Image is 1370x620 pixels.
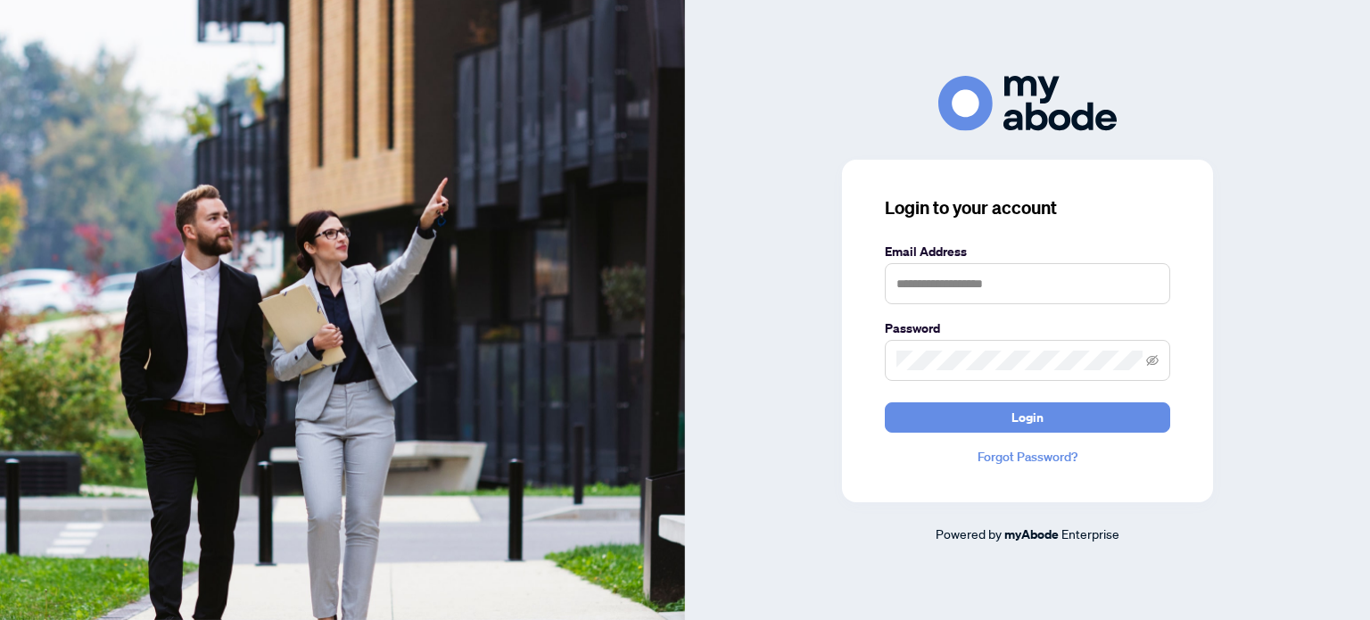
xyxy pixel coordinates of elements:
[1004,525,1059,544] a: myAbode
[885,195,1170,220] h3: Login to your account
[1061,525,1119,541] span: Enterprise
[885,402,1170,433] button: Login
[885,318,1170,338] label: Password
[885,242,1170,261] label: Email Address
[1146,354,1159,367] span: eye-invisible
[1011,403,1044,432] span: Login
[885,447,1170,467] a: Forgot Password?
[938,76,1117,130] img: ma-logo
[936,525,1002,541] span: Powered by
